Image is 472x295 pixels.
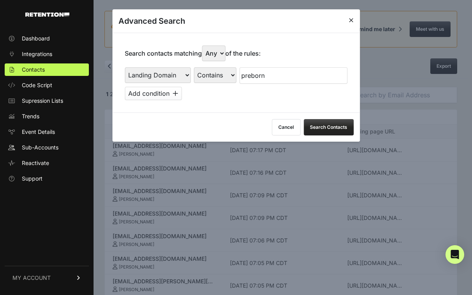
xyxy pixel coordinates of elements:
span: MY ACCOUNT [12,274,51,282]
a: Integrations [5,48,89,60]
span: Supression Lists [22,97,63,105]
span: Sub-Accounts [22,144,58,151]
a: Support [5,172,89,185]
a: Reactivate [5,157,89,169]
span: Integrations [22,50,52,58]
span: Support [22,175,42,183]
a: Trends [5,110,89,123]
a: MY ACCOUNT [5,266,89,290]
div: Open Intercom Messenger [445,245,464,264]
a: Code Script [5,79,89,91]
span: Code Script [22,81,52,89]
a: Event Details [5,126,89,138]
span: Event Details [22,128,55,136]
h3: Advanced Search [118,16,185,26]
span: Reactivate [22,159,49,167]
a: Dashboard [5,32,89,45]
button: Add condition [125,87,182,100]
button: Cancel [272,119,301,135]
span: Contacts [22,66,45,74]
span: Trends [22,112,39,120]
img: Retention.com [25,12,69,17]
span: Dashboard [22,35,50,42]
a: Supression Lists [5,95,89,107]
a: Sub-Accounts [5,141,89,154]
p: Search contacts matching of the rules: [125,46,261,61]
a: Contacts [5,63,89,76]
button: Search Contacts [304,119,354,135]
